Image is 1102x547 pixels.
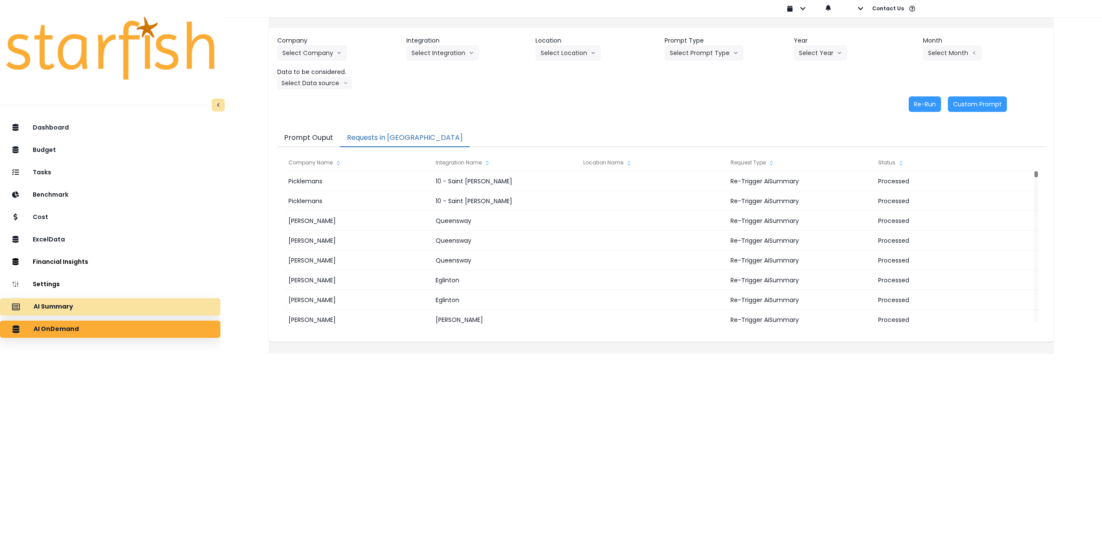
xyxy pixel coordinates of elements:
p: ExcelData [33,236,65,243]
header: Data to be considered. [277,68,399,77]
svg: arrow down line [344,79,348,87]
p: Cost [33,213,48,221]
header: Month [923,36,1045,45]
div: Re-Trigger AiSummary [726,250,873,270]
button: Re-Run [909,96,941,112]
header: Location [536,36,658,45]
svg: sort [768,160,775,167]
p: Benchmark [33,191,68,198]
p: Tasks [33,169,51,176]
div: [PERSON_NAME] [284,310,431,330]
header: Prompt Type [665,36,787,45]
button: Prompt Ouput [277,129,340,147]
button: Select Companyarrow down line [277,45,347,61]
svg: sort [625,160,632,167]
div: Picklemans [284,171,431,191]
div: Processed [874,191,1021,211]
div: Location Name [579,154,726,171]
div: Re-Trigger AiSummary [726,270,873,290]
div: Processed [874,231,1021,250]
p: Budget [33,146,56,154]
div: Processed [874,310,1021,330]
div: Eglinton [431,290,578,310]
svg: arrow down line [469,49,474,57]
button: Select Prompt Typearrow down line [665,45,743,61]
svg: sort [898,160,904,167]
div: Processed [874,211,1021,231]
button: Requests in [GEOGRAPHIC_DATA] [340,129,470,147]
div: Processed [874,250,1021,270]
div: Picklemans [284,191,431,211]
div: 10 - Saint [PERSON_NAME] [431,191,578,211]
svg: arrow down line [837,49,842,57]
div: Request Type [726,154,873,171]
div: Re-Trigger AiSummary [726,231,873,250]
div: [PERSON_NAME] [284,231,431,250]
div: Integration Name [431,154,578,171]
div: Eglinton [431,270,578,290]
div: Re-Trigger AiSummary [726,191,873,211]
button: Custom Prompt [948,96,1007,112]
svg: sort [335,160,342,167]
div: Re-Trigger AiSummary [726,310,873,330]
div: Status [874,154,1021,171]
header: Company [277,36,399,45]
svg: arrow down line [337,49,342,57]
p: Dashboard [33,124,69,131]
div: 10 - Saint [PERSON_NAME] [431,171,578,191]
p: AI OnDemand [34,325,79,333]
div: Processed [874,171,1021,191]
svg: arrow left line [972,49,977,57]
svg: sort [484,160,491,167]
button: Select Data sourcearrow down line [277,77,352,90]
div: Queensway [431,211,578,231]
div: Queensway [431,250,578,270]
button: Select Integrationarrow down line [406,45,479,61]
div: Queensway [431,231,578,250]
svg: arrow down line [733,49,738,57]
div: Processed [874,270,1021,290]
header: Year [794,36,916,45]
div: [PERSON_NAME] [284,211,431,231]
header: Integration [406,36,529,45]
div: Re-Trigger AiSummary [726,290,873,310]
div: [PERSON_NAME] [284,250,431,270]
button: Select Locationarrow down line [536,45,601,61]
div: Re-Trigger AiSummary [726,211,873,231]
button: Select Montharrow left line [923,45,982,61]
p: AI Summary [34,303,73,311]
svg: arrow down line [591,49,596,57]
div: Re-Trigger AiSummary [726,171,873,191]
div: Company Name [284,154,431,171]
div: [PERSON_NAME] [284,270,431,290]
div: [PERSON_NAME] [431,310,578,330]
button: Select Yeararrow down line [794,45,847,61]
div: [PERSON_NAME] [284,290,431,310]
div: Processed [874,290,1021,310]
